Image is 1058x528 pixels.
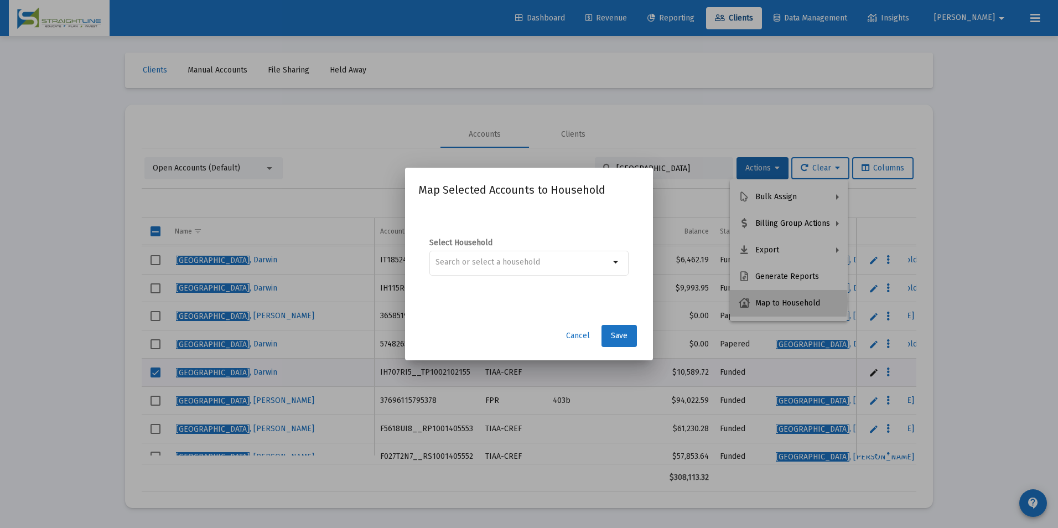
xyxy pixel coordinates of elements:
mat-icon: arrow_drop_down [610,256,623,269]
span: Cancel [566,331,590,340]
input: Search or select a household [435,258,610,267]
button: Cancel [557,325,599,347]
button: Save [601,325,637,347]
span: Save [611,331,627,340]
label: Select Household [429,237,629,249]
h2: Map Selected Accounts to Household [418,181,640,199]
